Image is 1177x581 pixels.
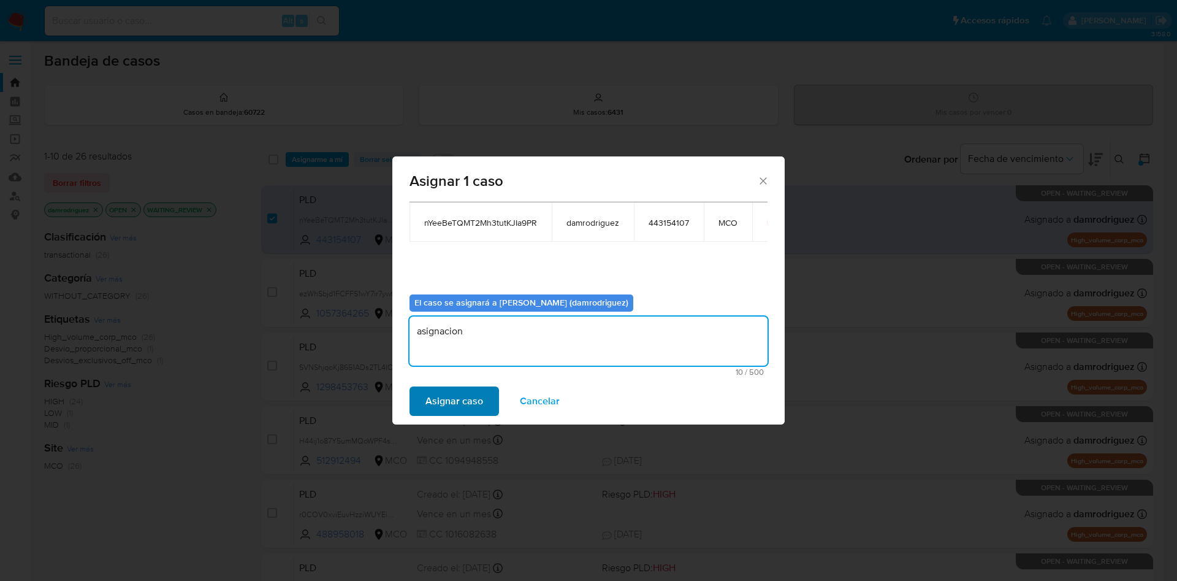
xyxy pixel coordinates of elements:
[767,215,782,229] button: icon-button
[409,317,768,366] textarea: asignacion
[504,387,576,416] button: Cancelar
[520,388,560,415] span: Cancelar
[718,217,737,228] span: MCO
[413,368,764,376] span: Máximo 500 caracteres
[757,175,768,186] button: Cerrar ventana
[409,387,499,416] button: Asignar caso
[649,217,689,228] span: 443154107
[414,296,628,309] b: El caso se asignará a [PERSON_NAME] (damrodriguez)
[392,156,785,425] div: assign-modal
[566,217,619,228] span: damrodriguez
[424,217,537,228] span: nYeeBeTQMT2Mh3tutKJIa9PR
[409,174,757,188] span: Asignar 1 caso
[425,388,483,415] span: Asignar caso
